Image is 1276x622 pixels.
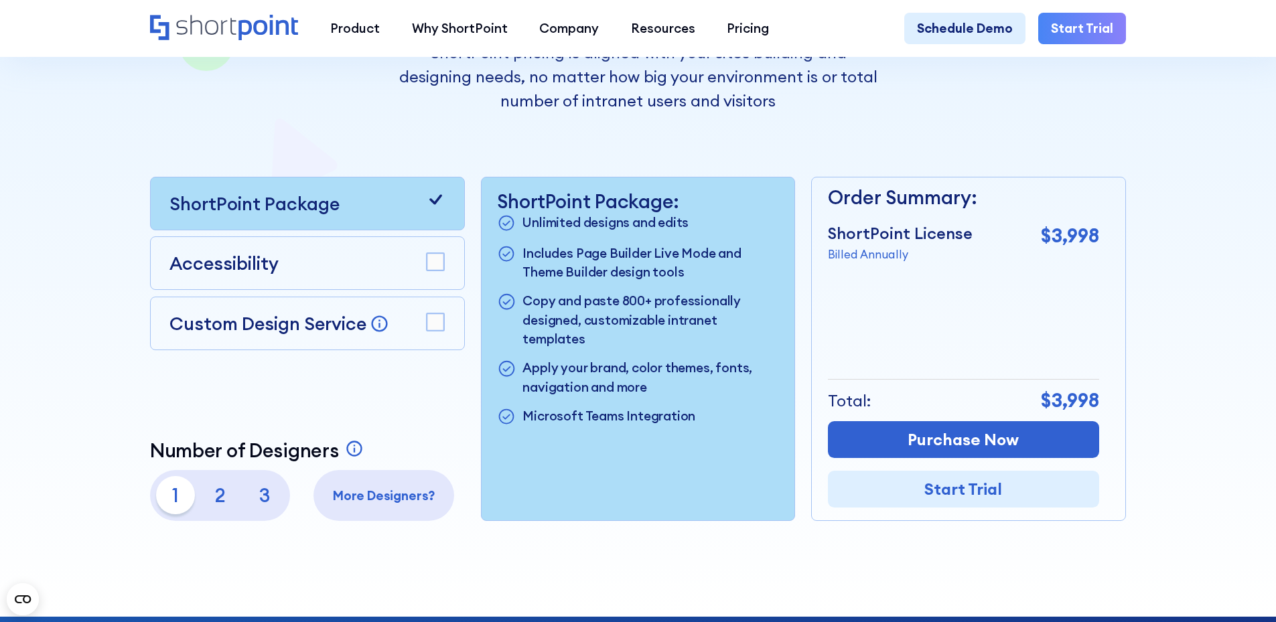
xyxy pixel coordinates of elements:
div: Resources [631,19,695,38]
p: Includes Page Builder Live Mode and Theme Builder design tools [522,244,778,282]
p: $3,998 [1041,386,1099,415]
div: Product [330,19,380,38]
p: Accessibility [169,250,279,277]
div: Company [539,19,599,38]
p: Billed Annually [828,246,973,262]
a: Resources [615,13,711,45]
a: Home [150,15,298,42]
p: Order Summary: [828,183,1099,212]
p: Number of Designers [150,439,339,462]
p: More Designers? [320,486,448,506]
a: Start Trial [828,471,1099,508]
p: Unlimited designs and edits [522,213,689,234]
p: ShortPoint License [828,222,973,246]
p: ShortPoint Package: [497,190,778,213]
p: 2 [201,476,239,514]
a: Start Trial [1038,13,1126,45]
p: $3,998 [1041,222,1099,250]
a: Pricing [711,13,786,45]
p: Custom Design Service [169,312,366,335]
p: Microsoft Teams Integration [522,406,695,428]
a: Why ShortPoint [396,13,524,45]
a: Number of Designers [150,439,368,462]
div: Pricing [727,19,769,38]
p: 3 [246,476,284,514]
p: Apply your brand, color themes, fonts, navigation and more [522,358,778,396]
a: Schedule Demo [904,13,1025,45]
iframe: Chat Widget [1209,558,1276,622]
p: Copy and paste 800+ professionally designed, customizable intranet templates [522,291,778,349]
div: Why ShortPoint [412,19,508,38]
a: Purchase Now [828,421,1099,458]
p: 1 [156,476,194,514]
p: ShortPoint pricing is aligned with your sites building and designing needs, no matter how big you... [399,41,877,112]
a: Product [314,13,396,45]
a: Company [523,13,615,45]
p: ShortPoint Package [169,190,340,217]
p: Total: [828,389,871,413]
button: Open CMP widget [7,583,39,615]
